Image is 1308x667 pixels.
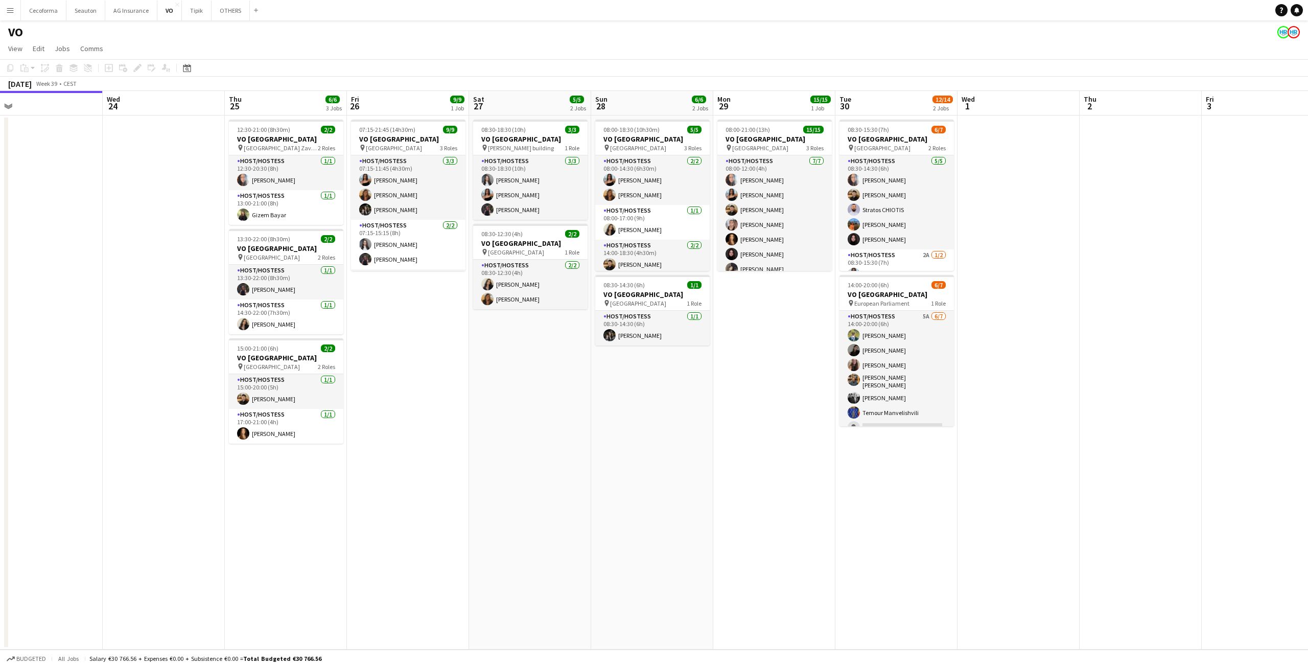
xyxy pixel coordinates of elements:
div: [DATE] [8,79,32,89]
app-job-card: 13:30-22:00 (8h30m)2/2VO [GEOGRAPHIC_DATA] [GEOGRAPHIC_DATA]2 RolesHost/Hostess1/113:30-22:00 (8h... [229,229,343,334]
button: Seauton [66,1,105,20]
button: Budgeted [5,653,48,664]
h3: VO [GEOGRAPHIC_DATA] [351,134,465,144]
app-card-role: Host/Hostess1/114:30-22:00 (7h30m)[PERSON_NAME] [229,300,343,334]
span: 25 [227,100,242,112]
span: 1/1 [687,281,702,289]
span: Jobs [55,44,70,53]
app-card-role: Host/Hostess2A1/208:30-15:30 (7h)[PERSON_NAME] [839,249,954,299]
h3: VO [GEOGRAPHIC_DATA] [229,353,343,362]
span: 28 [594,100,608,112]
span: All jobs [56,655,81,662]
h3: VO [GEOGRAPHIC_DATA] [839,134,954,144]
a: Edit [29,42,49,55]
h3: VO [GEOGRAPHIC_DATA] [595,134,710,144]
app-job-card: 08:30-12:30 (4h)2/2VO [GEOGRAPHIC_DATA] [GEOGRAPHIC_DATA]1 RoleHost/Hostess2/208:30-12:30 (4h)[PE... [473,224,588,309]
span: 14:00-20:00 (6h) [848,281,889,289]
span: 2 [1082,100,1096,112]
span: 1 Role [687,300,702,307]
div: 1 Job [451,104,464,112]
app-card-role: Host/Hostess2/214:00-18:30 (4h30m)[PERSON_NAME] [595,240,710,289]
span: Fri [351,95,359,104]
span: 2 Roles [928,144,946,152]
span: [GEOGRAPHIC_DATA] [732,144,788,152]
app-user-avatar: HR Team [1277,26,1290,38]
span: 6/7 [931,281,946,289]
div: 08:30-14:30 (6h)1/1VO [GEOGRAPHIC_DATA] [GEOGRAPHIC_DATA]1 RoleHost/Hostess1/108:30-14:30 (6h)[PE... [595,275,710,346]
span: 3 Roles [440,144,457,152]
span: Total Budgeted €30 766.56 [243,655,321,662]
div: Salary €30 766.56 + Expenses €0.00 + Subsistence €0.00 = [89,655,321,662]
span: 9/9 [450,96,464,103]
h3: VO [GEOGRAPHIC_DATA] [839,290,954,299]
span: 2 Roles [318,144,335,152]
span: 5/5 [570,96,584,103]
app-card-role: Host/Hostess2/207:15-15:15 (8h)[PERSON_NAME][PERSON_NAME] [351,220,465,269]
span: 08:30-18:30 (10h) [481,126,526,133]
h3: VO [GEOGRAPHIC_DATA] [595,290,710,299]
app-job-card: 15:00-21:00 (6h)2/2VO [GEOGRAPHIC_DATA] [GEOGRAPHIC_DATA]2 RolesHost/Hostess1/115:00-20:00 (5h)[P... [229,338,343,444]
h3: VO [GEOGRAPHIC_DATA] [229,244,343,253]
div: 08:30-15:30 (7h)6/7VO [GEOGRAPHIC_DATA] [GEOGRAPHIC_DATA]2 RolesHost/Hostess5/508:30-14:30 (6h)[P... [839,120,954,271]
span: 13:30-22:00 (8h30m) [237,235,290,243]
span: 6/6 [325,96,340,103]
span: Mon [717,95,731,104]
app-job-card: 07:15-21:45 (14h30m)9/9VO [GEOGRAPHIC_DATA] [GEOGRAPHIC_DATA]3 RolesHost/Hostess3/307:15-11:45 (4... [351,120,465,271]
a: Comms [76,42,107,55]
span: 1 Role [565,144,579,152]
span: 08:00-18:30 (10h30m) [603,126,660,133]
span: 08:30-14:30 (6h) [603,281,645,289]
span: 30 [838,100,851,112]
app-card-role: Host/Hostess1/108:30-14:30 (6h)[PERSON_NAME] [595,311,710,346]
span: [PERSON_NAME] building [488,144,554,152]
a: Jobs [51,42,74,55]
span: Week 39 [34,80,59,87]
app-job-card: 08:00-21:00 (13h)15/15VO [GEOGRAPHIC_DATA] [GEOGRAPHIC_DATA]3 RolesHost/Hostess7/708:00-12:00 (4h... [717,120,832,271]
span: [GEOGRAPHIC_DATA] Zaventem [244,144,318,152]
span: Sat [473,95,484,104]
span: Budgeted [16,655,46,662]
app-job-card: 08:30-18:30 (10h)3/3VO [GEOGRAPHIC_DATA] [PERSON_NAME] building1 RoleHost/Hostess3/308:30-18:30 (... [473,120,588,220]
span: 08:30-12:30 (4h) [481,230,523,238]
div: 1 Job [811,104,830,112]
span: Wed [107,95,120,104]
span: 29 [716,100,731,112]
app-card-role: Host/Hostess5/508:30-14:30 (6h)[PERSON_NAME][PERSON_NAME]Stratos CHIOTIS[PERSON_NAME][PERSON_NAME] [839,155,954,249]
span: [GEOGRAPHIC_DATA] [244,254,300,261]
span: 1 Role [931,300,946,307]
span: 12/14 [932,96,953,103]
div: 3 Jobs [326,104,342,112]
span: Edit [33,44,44,53]
span: 3 Roles [684,144,702,152]
app-card-role: Host/Hostess1/113:30-22:00 (8h30m)[PERSON_NAME] [229,265,343,300]
app-card-role: Host/Hostess1/112:30-20:30 (8h)[PERSON_NAME] [229,155,343,190]
span: [GEOGRAPHIC_DATA] [610,300,666,307]
app-card-role: Host/Hostess1/117:00-21:00 (4h)[PERSON_NAME] [229,409,343,444]
span: 15:00-21:00 (6h) [237,344,278,352]
span: Fri [1206,95,1214,104]
app-card-role: Host/Hostess7/708:00-12:00 (4h)[PERSON_NAME][PERSON_NAME][PERSON_NAME][PERSON_NAME][PERSON_NAME][... [717,155,832,279]
div: 12:30-21:00 (8h30m)2/2VO [GEOGRAPHIC_DATA] [GEOGRAPHIC_DATA] Zaventem2 RolesHost/Hostess1/112:30-... [229,120,343,225]
span: 9/9 [443,126,457,133]
app-card-role: Host/Hostess1/108:00-17:00 (9h)[PERSON_NAME] [595,205,710,240]
span: 5/5 [687,126,702,133]
div: 08:00-18:30 (10h30m)5/5VO [GEOGRAPHIC_DATA] [GEOGRAPHIC_DATA]3 RolesHost/Hostess2/208:00-14:30 (6... [595,120,710,271]
span: 24 [105,100,120,112]
div: 2 Jobs [692,104,708,112]
span: 2/2 [321,235,335,243]
span: [GEOGRAPHIC_DATA] [488,248,544,256]
span: 26 [349,100,359,112]
app-card-role: Host/Hostess2/208:30-12:30 (4h)[PERSON_NAME][PERSON_NAME] [473,260,588,309]
app-card-role: Host/Hostess2/208:00-14:30 (6h30m)[PERSON_NAME][PERSON_NAME] [595,155,710,205]
span: 15/15 [803,126,824,133]
span: 08:00-21:00 (13h) [726,126,770,133]
span: 2/2 [321,126,335,133]
span: Wed [962,95,975,104]
button: OTHERS [212,1,250,20]
span: Sun [595,95,608,104]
